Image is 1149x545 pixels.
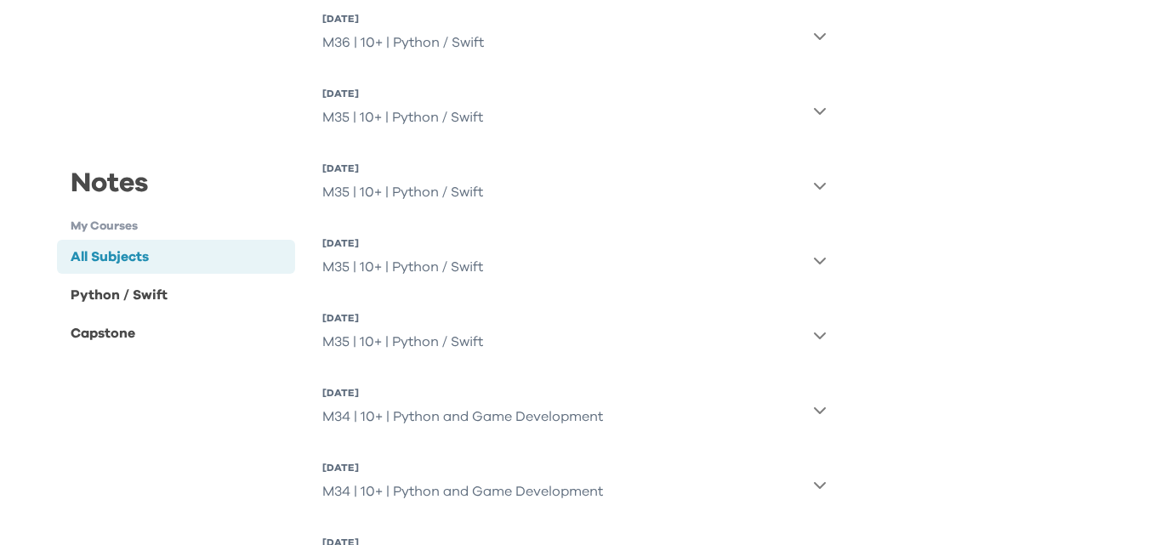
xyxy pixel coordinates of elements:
div: [DATE] [322,162,483,175]
div: M36 | 10+ | Python / Swift [322,26,484,60]
div: Notes [57,163,296,218]
button: [DATE]M34 | 10+ | Python and Game Development [322,379,827,440]
div: [DATE] [322,236,483,250]
div: M34 | 10+ | Python and Game Development [322,474,603,508]
div: [DATE] [322,386,603,400]
div: All Subjects [71,247,149,267]
h1: My Courses [71,218,296,236]
div: M35 | 10+ | Python / Swift [322,175,483,209]
div: Python / Swift [71,285,168,305]
div: M35 | 10+ | Python / Swift [322,250,483,284]
button: [DATE]M34 | 10+ | Python and Game Development [322,454,827,515]
div: [DATE] [322,311,483,325]
div: M35 | 10+ | Python / Swift [322,325,483,359]
div: [DATE] [322,12,484,26]
button: [DATE]M36 | 10+ | Python / Swift [322,5,827,66]
button: [DATE]M35 | 10+ | Python / Swift [322,155,827,216]
div: [DATE] [322,87,483,100]
button: [DATE]M35 | 10+ | Python / Swift [322,80,827,141]
button: [DATE]M35 | 10+ | Python / Swift [322,304,827,366]
div: M34 | 10+ | Python and Game Development [322,400,603,434]
div: M35 | 10+ | Python / Swift [322,100,483,134]
div: Capstone [71,322,135,343]
button: [DATE]M35 | 10+ | Python / Swift [322,230,827,291]
div: [DATE] [322,461,603,474]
